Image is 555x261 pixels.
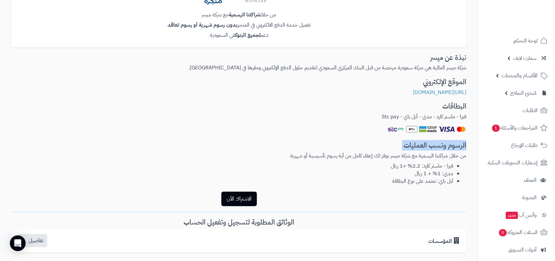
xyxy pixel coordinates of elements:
a: المراجعات والأسئلة1 [482,120,551,136]
a: المدونة [482,190,551,205]
span: جديد [506,212,518,219]
a: أدوات التسويق [482,242,551,258]
span: أدوات التسويق [508,245,537,254]
span: مُنشئ النماذج [510,88,537,98]
b: لجميع البنوك [235,31,261,39]
span: لوحة التحكم [513,36,538,45]
a: لوحة التحكم [482,33,551,49]
p: من خلال شراكتنا الرسمية مع شركة ميسر نوفر لك إعفاء كامل من أية رسوم تأسيسية أو شهرية [11,152,466,160]
a: إشعارات التحويلات البنكية [482,155,551,171]
p: تفعيل خدمة الدفع الالكتروني في المتجر [17,21,461,29]
p: من خلال مع شركة ميسر [17,11,461,19]
button: الاشتراك الآن [221,192,257,206]
a: العملاء [482,172,551,188]
span: 0 [499,229,507,236]
p: دعم في السعودية [17,32,461,39]
h3: نبذة عن ميسر [11,54,466,61]
p: شركة ميسر المالية هي شركة سعودية مرخصة من قبل البنك المركزي السعودي لتقديم حلول الدفع الإلكتروني ... [11,64,466,72]
li: آبل باي: تعتمد على نوع البطاقة [11,178,453,185]
li: مدى: 1% + 1 ريال [11,170,453,178]
b: بدون رسوم شهرية أو رسوم تعاقد [167,21,237,29]
a: الطلبات [482,103,551,118]
div: Open Intercom Messenger [10,235,26,251]
span: السلات المتروكة [498,228,538,237]
h3: البطاقات [11,103,466,110]
h3: الموقع الإلكتروني [11,78,466,86]
span: الأقسام والمنتجات [501,71,538,80]
span: المدونة [522,193,537,202]
b: شراكتنا الرسمية [229,11,261,19]
span: سمارت لايف [513,54,537,63]
a: طلبات الإرجاع [482,137,551,153]
h3: الوثائق المطلوبة لتسجيل وتفعيل الحساب [11,219,466,226]
a: [URL][DOMAIN_NAME] [413,88,466,96]
span: المراجعات والأسئلة [491,123,538,132]
h3: المؤسسات [428,237,461,245]
a: وآتس آبجديد [482,207,551,223]
p: فيزا - ماستر كارد - مدى - أبل باي - Stc pay [11,113,466,121]
a: السلات المتروكة0 [482,225,551,240]
span: إشعارات التحويلات البنكية [488,158,538,167]
span: 1 [492,125,500,132]
span: وآتس آب [505,210,537,220]
span: الطلبات [522,106,538,115]
span: طلبات الإرجاع [511,141,538,150]
span: العملاء [524,176,537,185]
li: فيزا - ماستر كارد: 2.2% +1 ريال [11,162,453,170]
h3: الرسوم ونسب العمليات [11,142,466,149]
